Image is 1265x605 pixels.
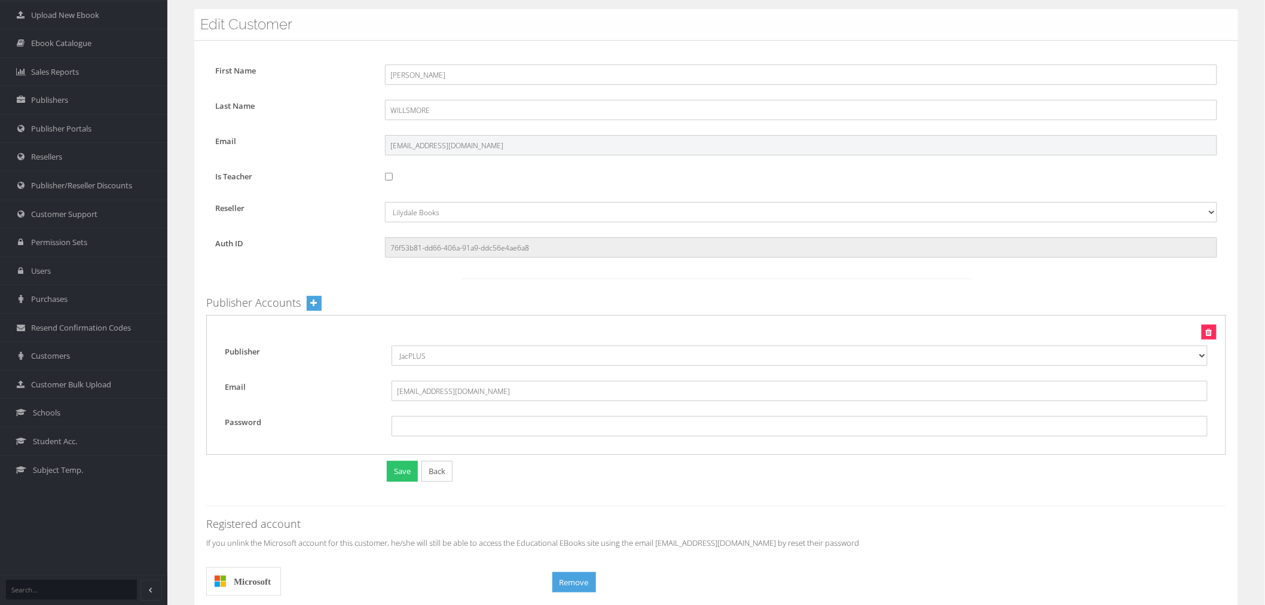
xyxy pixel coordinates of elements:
[552,572,596,593] button: Remove
[31,38,91,49] span: Ebook Catalogue
[31,66,79,78] span: Sales Reports
[206,518,1226,530] h4: Registered account
[31,94,68,106] span: Publishers
[31,379,111,390] span: Customer Bulk Upload
[216,346,383,358] label: Publisher
[421,461,453,482] a: Back
[31,294,68,305] span: Purchases
[200,17,1232,32] h3: Edit Customer
[31,10,99,21] span: Upload New Ebook
[206,100,376,112] label: Last Name
[33,465,83,476] span: Subject Temp.
[206,237,376,250] label: Auth ID
[31,209,97,220] span: Customer Support
[206,297,301,309] h4: Publisher Accounts
[216,416,383,429] label: Password
[206,135,376,148] label: Email
[31,350,70,362] span: Customers
[33,407,60,418] span: Schools
[31,180,132,191] span: Publisher/Reseller Discounts
[234,567,271,596] span: Microsoft
[206,65,376,77] label: First Name
[387,461,418,482] button: Save
[31,123,91,135] span: Publisher Portals
[206,170,376,183] label: Is Teacher
[33,436,77,447] span: Student Acc.
[206,202,376,215] label: Reseller
[31,265,51,277] span: Users
[31,237,87,248] span: Permission Sets
[216,381,383,393] label: Email
[6,580,137,600] input: Search...
[31,322,131,334] span: Resend Confirmation Codes
[31,151,62,163] span: Resellers
[206,536,1226,549] p: If you unlink the Microsoft account for this customer, he/she will still be able to access the Ed...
